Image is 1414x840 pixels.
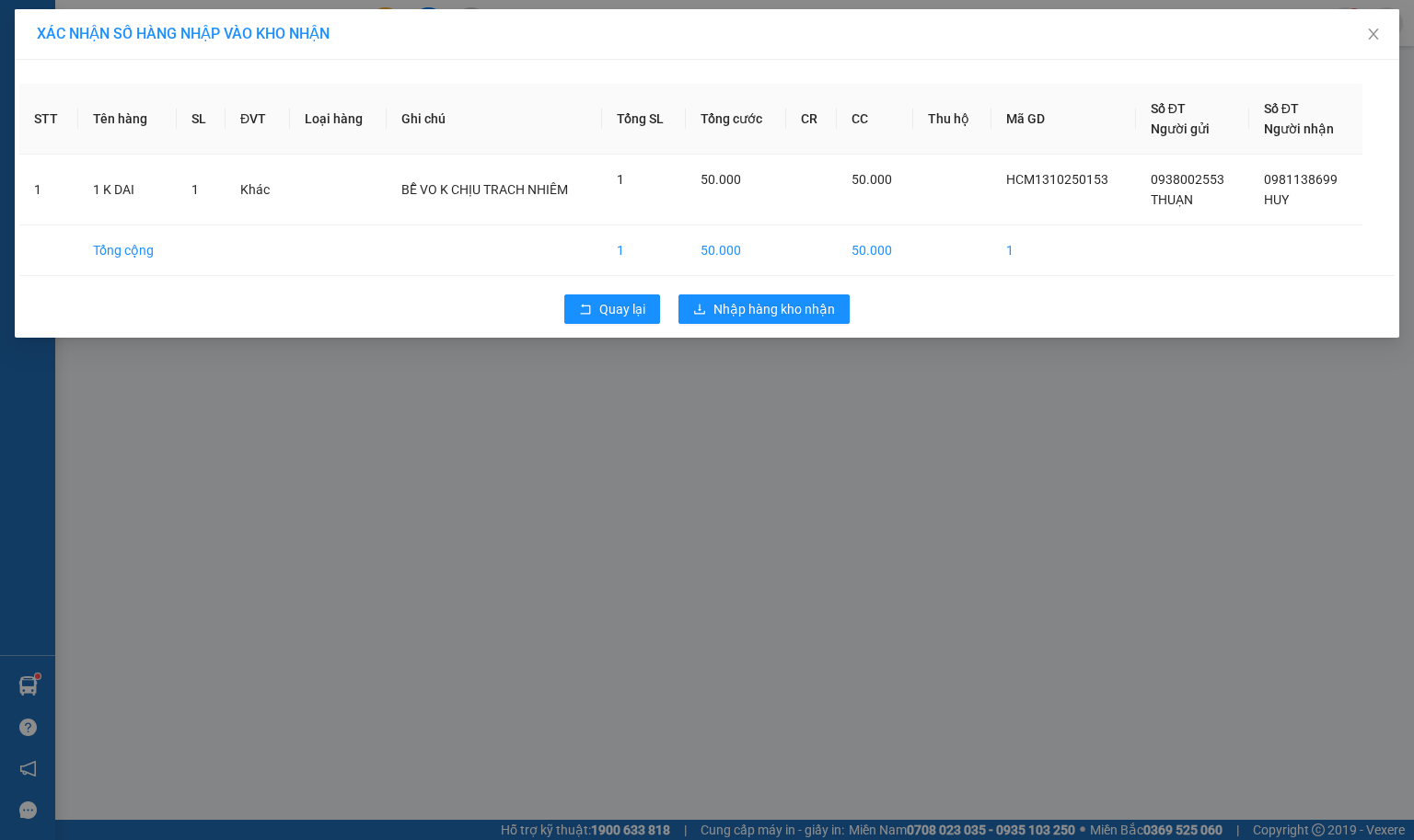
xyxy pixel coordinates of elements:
span: 1 [191,182,199,197]
th: SL [177,84,226,155]
th: CC [837,84,913,155]
td: Khác [226,155,290,225]
span: 1 [617,172,624,187]
span: 50.000 [852,172,892,187]
th: Thu hộ [913,84,991,155]
span: HUY [1264,192,1289,207]
th: Loại hàng [290,84,386,155]
td: 1 [602,225,686,276]
span: Người nhận [1264,121,1334,136]
span: close [1366,27,1381,41]
span: THUẠN [1151,192,1193,207]
span: Số ĐT [1151,101,1186,116]
span: Nhập hàng kho nhận [713,299,835,319]
button: downloadNhập hàng kho nhận [678,294,850,324]
span: Người gửi [1151,121,1210,136]
td: 1 [991,225,1136,276]
th: ĐVT [226,84,290,155]
th: STT [19,84,78,155]
span: 0981138699 [1264,172,1338,187]
span: download [693,303,706,317]
span: BỄ VO K CHỊU TRACH NHIÊM [401,182,568,197]
td: 50.000 [686,225,786,276]
th: CR [786,84,837,155]
button: rollbackQuay lại [564,294,660,324]
span: rollback [579,303,592,317]
span: 0938002553 [1151,172,1224,187]
span: XÁC NHẬN SỐ HÀNG NHẬP VÀO KHO NHẬN [37,25,330,42]
td: 1 [19,155,78,225]
th: Tên hàng [78,84,178,155]
td: Tổng cộng [78,225,178,276]
span: 50.000 [701,172,741,187]
td: 50.000 [837,225,913,276]
th: Tổng cước [686,84,786,155]
span: Số ĐT [1264,101,1299,116]
span: HCM1310250153 [1006,172,1108,187]
th: Ghi chú [387,84,602,155]
span: Quay lại [599,299,645,319]
th: Mã GD [991,84,1136,155]
button: Close [1348,9,1399,61]
th: Tổng SL [602,84,686,155]
td: 1 K DAI [78,155,178,225]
